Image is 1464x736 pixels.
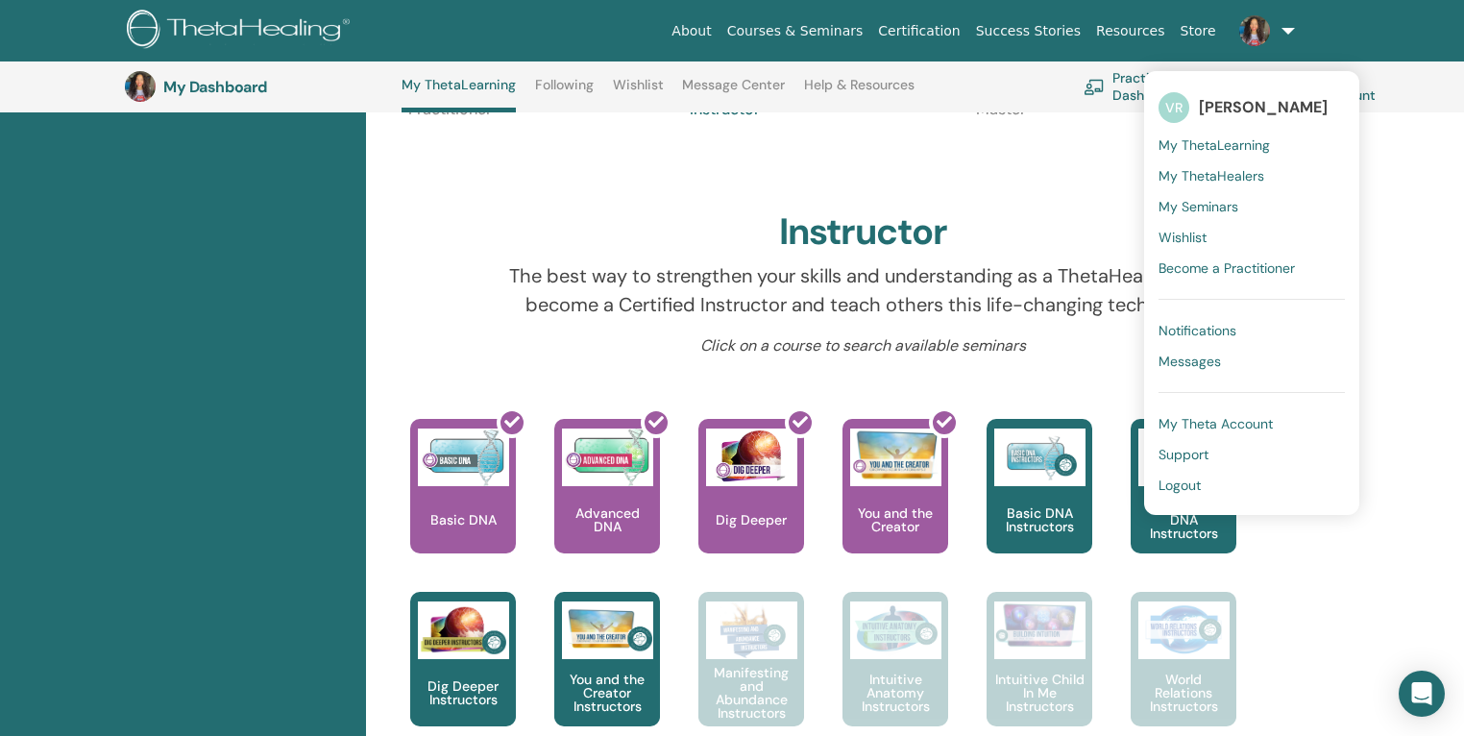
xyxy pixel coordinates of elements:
img: Basic DNA Instructors [994,429,1086,486]
a: Notifications [1159,315,1345,346]
p: Dig Deeper Instructors [410,679,516,706]
span: My ThetaLearning [1159,136,1270,154]
img: Basic DNA [418,429,509,486]
a: My ThetaLearning [1159,130,1345,160]
a: Advanced DNA Instructors Advanced DNA Instructors [1131,419,1236,592]
p: Master [961,102,1041,183]
a: My Seminars [1159,191,1345,222]
a: Success Stories [968,13,1088,49]
a: Wishlist [1159,222,1345,253]
p: Click on a course to search available seminars [480,334,1246,357]
a: My Theta Account [1159,408,1345,439]
span: Notifications [1159,322,1236,339]
p: Advanced DNA Instructors [1131,500,1236,540]
p: Dig Deeper [708,513,794,527]
h3: My Dashboard [163,78,355,96]
a: Become a Practitioner [1159,253,1345,283]
p: Intuitive Child In Me Instructors [987,673,1092,713]
a: My Account [1294,65,1391,108]
a: Wishlist [613,77,664,108]
img: Manifesting and Abundance Instructors [706,601,797,659]
a: Logout [1159,470,1345,501]
span: My Theta Account [1159,415,1273,432]
img: Dig Deeper [706,429,797,486]
img: Intuitive Anatomy Instructors [850,601,941,659]
a: Dig Deeper Dig Deeper [698,419,804,592]
img: You and the Creator [850,429,941,481]
p: The best way to strengthen your skills and understanding as a ThetaHealer® is to become a Certifi... [480,261,1246,319]
a: Support [1159,439,1345,470]
img: chalkboard-teacher.svg [1084,79,1105,94]
span: Messages [1159,353,1221,370]
p: Practitioner [408,102,489,183]
a: My ThetaLearning [402,77,516,112]
a: Help & Resources [804,77,915,108]
img: Dig Deeper Instructors [418,601,509,659]
a: Following [535,77,594,108]
p: Intuitive Anatomy Instructors [842,673,948,713]
a: Messages [1159,346,1345,377]
a: Basic DNA Basic DNA [410,419,516,592]
div: Open Intercom Messenger [1399,671,1445,717]
p: Manifesting and Abundance Instructors [698,666,804,720]
img: default.jpg [125,71,156,102]
a: You and the Creator You and the Creator [842,419,948,592]
img: Advanced DNA [562,429,653,486]
a: Certification [870,13,967,49]
p: Advanced DNA [554,506,660,533]
img: World Relations Instructors [1138,601,1230,659]
span: My ThetaHealers [1159,167,1264,184]
span: My Seminars [1159,198,1238,215]
a: Store [1173,13,1224,49]
img: logo.png [127,10,356,53]
a: About [664,13,719,49]
span: Wishlist [1159,229,1207,246]
a: VR[PERSON_NAME] [1159,86,1345,130]
span: Become a Practitioner [1159,259,1295,277]
span: Support [1159,446,1208,463]
a: Advanced DNA Advanced DNA [554,419,660,592]
p: Instructor [685,102,766,183]
p: Basic DNA Instructors [987,506,1092,533]
p: You and the Creator Instructors [554,673,660,713]
span: [PERSON_NAME] [1199,97,1328,117]
p: World Relations Instructors [1131,673,1236,713]
span: VR [1159,92,1189,123]
a: Courses & Seminars [720,13,871,49]
h2: Instructor [779,210,947,255]
a: Basic DNA Instructors Basic DNA Instructors [987,419,1092,592]
a: My ThetaHealers [1159,160,1345,191]
p: You and the Creator [842,506,948,533]
img: default.jpg [1239,15,1270,46]
img: You and the Creator Instructors [562,601,653,659]
a: Message Center [682,77,785,108]
img: Advanced DNA Instructors [1138,429,1230,486]
a: Resources [1088,13,1173,49]
a: Practitioner Dashboard [1084,65,1246,108]
img: Intuitive Child In Me Instructors [994,601,1086,649]
span: Logout [1159,477,1201,494]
